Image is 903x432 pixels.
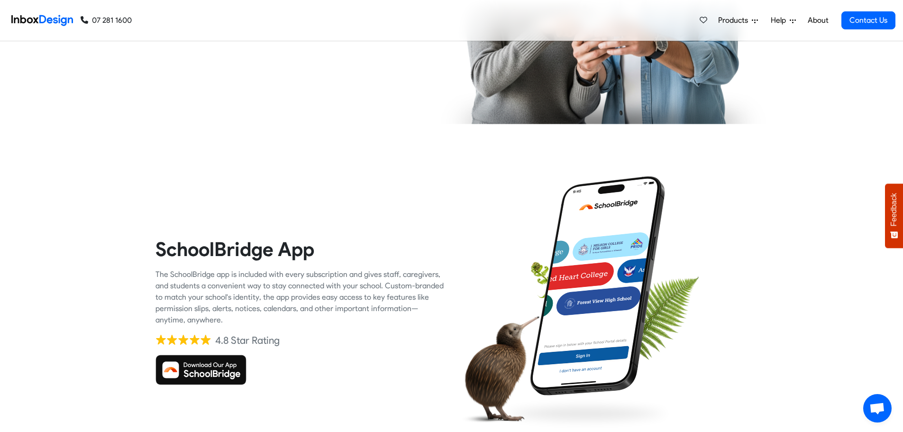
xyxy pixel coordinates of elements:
[81,15,132,26] a: 07 281 1600
[714,11,762,30] a: Products
[885,184,903,248] button: Feedback - Show survey
[459,316,540,426] img: kiwi_bird.png
[155,237,445,261] heading: SchoolBridge App
[805,11,831,30] a: About
[767,11,800,30] a: Help
[520,175,675,397] img: phone.png
[155,355,246,385] img: Download SchoolBridge App
[215,333,280,348] div: 4.8 Star Rating
[841,11,895,29] a: Contact Us
[771,15,790,26] span: Help
[863,394,892,423] a: Open chat
[155,269,445,326] div: The SchoolBridge app is included with every subscription and gives staff, caregivers, and student...
[718,15,752,26] span: Products
[890,193,898,226] span: Feedback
